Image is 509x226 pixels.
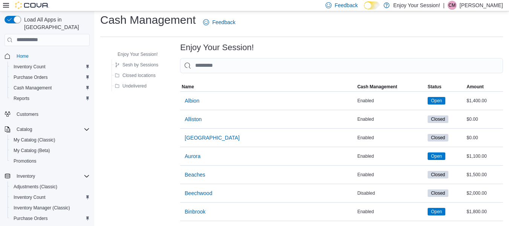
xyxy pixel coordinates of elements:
[200,15,238,30] a: Feedback
[212,18,235,26] span: Feedback
[431,134,445,141] span: Closed
[460,1,503,10] p: [PERSON_NAME]
[428,115,448,123] span: Closed
[428,97,445,105] span: Open
[465,82,503,91] button: Amount
[428,134,448,141] span: Closed
[8,181,93,192] button: Adjustments (Classic)
[14,125,90,134] span: Catalog
[14,109,90,118] span: Customers
[118,51,158,57] span: Enjoy Your Session!
[8,145,93,156] button: My Catalog (Beta)
[465,115,503,124] div: $0.00
[185,208,205,215] span: Binbrook
[107,50,161,59] button: Enjoy Your Session!
[8,156,93,166] button: Promotions
[185,189,212,197] span: Beechwood
[2,171,93,181] button: Inventory
[14,215,48,221] span: Purchase Orders
[431,116,445,123] span: Closed
[112,71,159,80] button: Closed locations
[14,158,37,164] span: Promotions
[180,43,254,52] h3: Enjoy Your Session!
[11,193,49,202] a: Inventory Count
[11,193,90,202] span: Inventory Count
[443,1,445,10] p: |
[465,170,503,179] div: $1,500.00
[467,84,484,90] span: Amount
[448,1,457,10] div: Cynthia Martin
[11,203,90,212] span: Inventory Manager (Classic)
[428,152,445,160] span: Open
[2,51,93,61] button: Home
[14,74,48,80] span: Purchase Orders
[11,182,90,191] span: Adjustments (Classic)
[14,52,32,61] a: Home
[8,72,93,83] button: Purchase Orders
[393,1,440,10] p: Enjoy Your Session!
[356,96,426,105] div: Enabled
[14,64,46,70] span: Inventory Count
[428,171,448,178] span: Closed
[356,115,426,124] div: Enabled
[14,110,41,119] a: Customers
[465,152,503,161] div: $1,100.00
[465,96,503,105] div: $1,400.00
[11,203,73,212] a: Inventory Manager (Classic)
[17,126,32,132] span: Catalog
[112,81,150,91] button: Undelivered
[122,62,158,68] span: Sesh by Sessions
[182,84,194,90] span: Name
[185,171,205,178] span: Beaches
[11,135,90,145] span: My Catalog (Classic)
[11,182,60,191] a: Adjustments (Classic)
[431,97,442,104] span: Open
[185,152,200,160] span: Aurora
[17,53,29,59] span: Home
[182,93,202,108] button: Albion
[11,83,90,92] span: Cash Management
[11,146,53,155] a: My Catalog (Beta)
[364,2,380,9] input: Dark Mode
[185,97,199,105] span: Albion
[14,51,90,61] span: Home
[11,135,58,145] a: My Catalog (Classic)
[185,115,202,123] span: Alliston
[356,82,426,91] button: Cash Management
[180,58,503,73] input: This is a search bar. As you type, the results lower in the page will automatically filter.
[14,137,55,143] span: My Catalog (Classic)
[465,133,503,142] div: $0.00
[11,157,40,166] a: Promotions
[11,73,90,82] span: Purchase Orders
[465,189,503,198] div: $2,000.00
[428,84,442,90] span: Status
[11,73,51,82] a: Purchase Orders
[11,62,90,71] span: Inventory Count
[465,207,503,216] div: $1,800.00
[15,2,49,9] img: Cova
[14,95,29,101] span: Reports
[14,148,50,154] span: My Catalog (Beta)
[11,157,90,166] span: Promotions
[356,170,426,179] div: Enabled
[182,204,208,219] button: Binbrook
[11,62,49,71] a: Inventory Count
[14,184,57,190] span: Adjustments (Classic)
[8,213,93,224] button: Purchase Orders
[11,94,32,103] a: Reports
[11,94,90,103] span: Reports
[122,72,156,78] span: Closed locations
[356,189,426,198] div: Disabled
[14,125,35,134] button: Catalog
[8,61,93,72] button: Inventory Count
[112,60,161,69] button: Sesh by Sessions
[356,207,426,216] div: Enabled
[17,173,35,179] span: Inventory
[431,208,442,215] span: Open
[8,203,93,213] button: Inventory Manager (Classic)
[8,93,93,104] button: Reports
[182,149,203,164] button: Aurora
[426,82,465,91] button: Status
[2,108,93,119] button: Customers
[14,85,52,91] span: Cash Management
